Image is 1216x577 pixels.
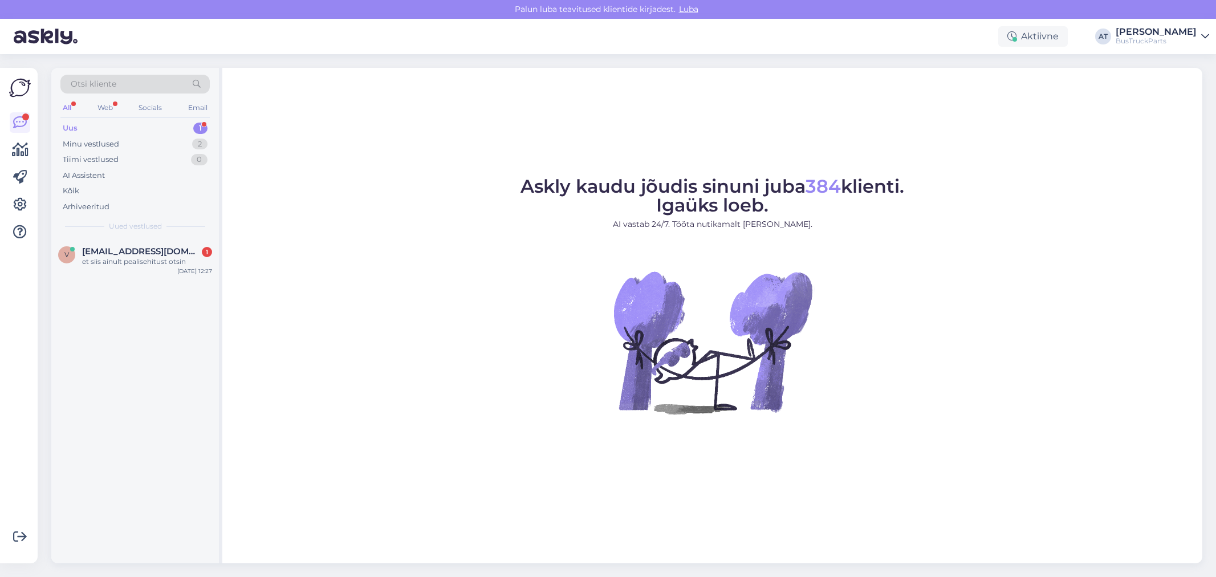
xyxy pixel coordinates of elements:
[1116,36,1197,46] div: BusTruckParts
[63,139,119,150] div: Minu vestlused
[186,100,210,115] div: Email
[9,77,31,99] img: Askly Logo
[193,123,208,134] div: 1
[82,257,212,267] div: et siis ainult pealisehitust otsin
[806,175,841,197] span: 384
[95,100,115,115] div: Web
[63,154,119,165] div: Tiimi vestlused
[63,201,109,213] div: Arhiveeritud
[1095,29,1111,44] div: AT
[1116,27,1209,46] a: [PERSON_NAME]BusTruckParts
[202,247,212,257] div: 1
[191,154,208,165] div: 0
[998,26,1068,47] div: Aktiivne
[676,4,702,14] span: Luba
[109,221,162,231] span: Uued vestlused
[177,267,212,275] div: [DATE] 12:27
[136,100,164,115] div: Socials
[192,139,208,150] div: 2
[64,250,69,259] span: v
[63,170,105,181] div: AI Assistent
[63,123,78,134] div: Uus
[520,175,904,216] span: Askly kaudu jõudis sinuni juba klienti. Igaüks loeb.
[60,100,74,115] div: All
[71,78,116,90] span: Otsi kliente
[1116,27,1197,36] div: [PERSON_NAME]
[520,218,904,230] p: AI vastab 24/7. Tööta nutikamalt [PERSON_NAME].
[82,246,201,257] span: vasekas@hotmail.com
[63,185,79,197] div: Kõik
[610,239,815,445] img: No Chat active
